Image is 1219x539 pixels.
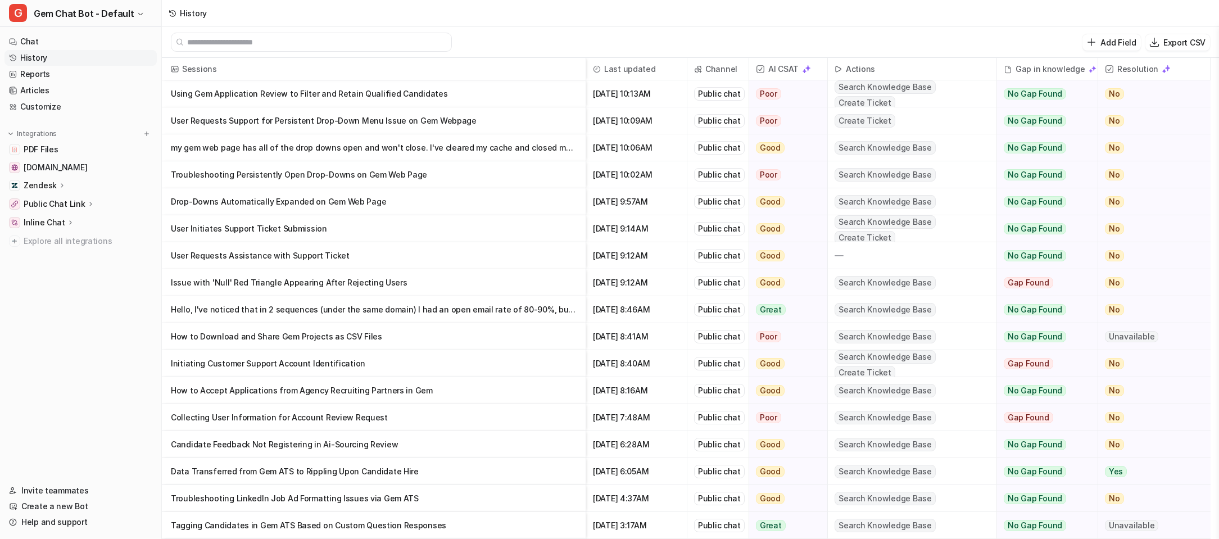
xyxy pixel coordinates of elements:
span: No Gap Found [1004,304,1066,315]
span: No [1105,493,1124,504]
button: Good [749,269,821,296]
span: Search Knowledge Base [835,141,936,155]
p: Hello, I've noticed that in 2 sequences (under the same domain) I had an open email rate of 80-90... [171,296,577,323]
img: Inline Chat [11,219,18,226]
div: Public chat [694,492,745,505]
a: Articles [4,83,157,98]
button: No [1098,107,1201,134]
span: Create Ticket [835,366,895,379]
span: No Gap Found [1004,142,1066,153]
span: Gem Chat Bot - Default [34,6,134,21]
a: Reports [4,66,157,82]
button: Good [749,134,821,161]
span: No [1105,196,1124,207]
span: No Gap Found [1004,439,1066,450]
span: [DATE] 9:12AM [591,269,682,296]
button: No [1098,350,1201,377]
button: No Gap Found [997,80,1089,107]
button: No Gap Found [997,134,1089,161]
button: Poor [749,80,821,107]
a: Help and support [4,514,157,530]
span: No Gap Found [1004,88,1066,99]
button: Good [749,431,821,458]
button: No Gap Found [997,431,1089,458]
span: No Gap Found [1004,223,1066,234]
div: Public chat [694,357,745,370]
button: Yes [1098,458,1201,485]
p: Zendesk [24,180,57,191]
span: Unavailable [1105,520,1158,531]
button: No [1098,269,1201,296]
span: Search Knowledge Base [835,330,936,343]
span: No Gap Found [1004,196,1066,207]
span: [DATE] 4:37AM [591,485,682,512]
span: PDF Files [24,144,58,155]
span: Create Ticket [835,114,895,128]
span: No [1105,115,1124,126]
a: Create a new Bot [4,499,157,514]
div: Public chat [694,384,745,397]
div: Public chat [694,519,745,532]
span: [DATE] 10:02AM [591,161,682,188]
button: No [1098,161,1201,188]
span: Search Knowledge Base [835,215,936,229]
span: Search Knowledge Base [835,411,936,424]
span: Gap Found [1004,277,1053,288]
span: No Gap Found [1004,385,1066,396]
button: Export CSV [1145,34,1210,51]
span: No Gap Found [1004,520,1066,531]
span: Unavailable [1105,331,1158,342]
button: No [1098,377,1201,404]
button: Good [749,377,821,404]
span: Search Knowledge Base [835,168,936,182]
span: Good [756,142,785,153]
p: Public Chat Link [24,198,85,210]
span: G [9,4,27,22]
span: No Gap Found [1004,331,1066,342]
span: Create Ticket [835,231,895,244]
span: Good [756,250,785,261]
div: Public chat [694,141,745,155]
span: [DATE] 6:28AM [591,431,682,458]
span: [DATE] 8:41AM [591,323,682,350]
button: No [1098,296,1201,323]
button: Gap Found [997,269,1089,296]
button: No [1098,404,1201,431]
button: Good [749,350,821,377]
span: Good [756,223,785,234]
span: Poor [756,115,781,126]
button: Poor [749,323,821,350]
button: No Gap Found [997,242,1089,269]
a: Explore all integrations [4,233,157,249]
span: Good [756,466,785,477]
button: Good [749,485,821,512]
button: No Gap Found [997,161,1089,188]
span: Search Knowledge Base [835,438,936,451]
p: Issue with 'Null' Red Triangle Appearing After Rejecting Users [171,269,577,296]
span: No [1105,142,1124,153]
div: Public chat [694,276,745,289]
span: No [1105,304,1124,315]
span: Poor [756,412,781,423]
a: status.gem.com[DOMAIN_NAME] [4,160,157,175]
div: Public chat [694,87,745,101]
span: Search Knowledge Base [835,384,936,397]
button: No [1098,80,1201,107]
button: Gap Found [997,404,1089,431]
p: Data Transferred from Gem ATS to Rippling Upon Candidate Hire [171,458,577,485]
a: Chat [4,34,157,49]
div: History [180,7,207,19]
span: Good [756,439,785,450]
img: menu_add.svg [143,130,151,138]
span: [DATE] 3:17AM [591,512,682,539]
span: AI CSAT [754,58,823,80]
button: No Gap Found [997,377,1089,404]
img: Public Chat Link [11,201,18,207]
p: Add Field [1100,37,1136,48]
span: Search Knowledge Base [835,350,936,364]
span: Explore all integrations [24,232,152,250]
button: No Gap Found [997,512,1089,539]
span: Gap Found [1004,412,1053,423]
div: Public chat [694,195,745,209]
button: Good [749,242,821,269]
